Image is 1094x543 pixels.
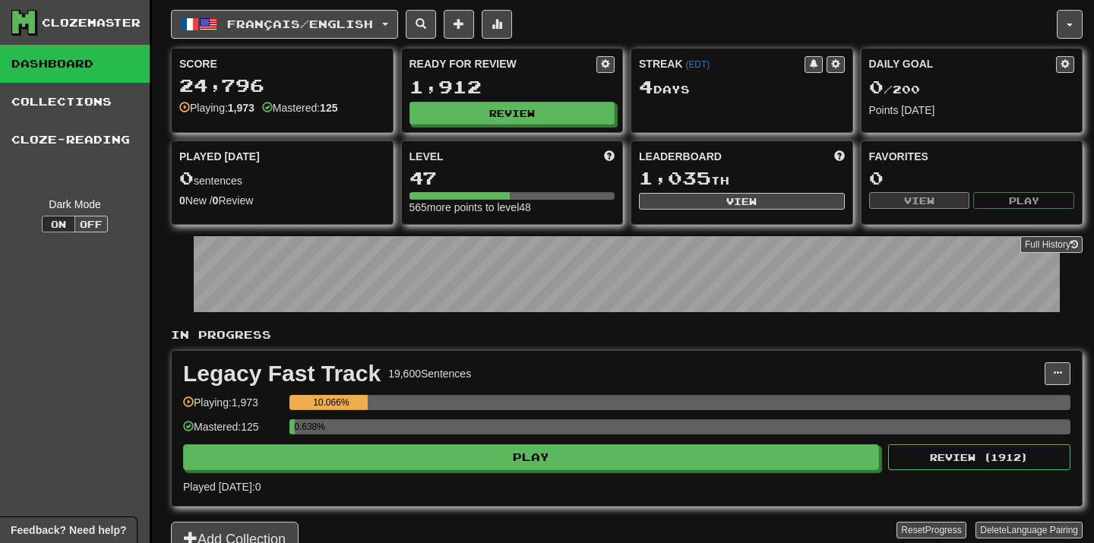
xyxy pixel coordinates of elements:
button: Review [409,102,615,125]
span: Français / English [227,17,373,30]
div: Score [179,56,385,71]
div: 565 more points to level 48 [409,200,615,215]
button: Review (1912) [888,444,1070,470]
div: Streak [639,56,805,71]
div: Favorites [869,149,1075,164]
div: Day s [639,77,845,97]
button: Play [973,192,1074,209]
div: 10.066% [294,395,368,410]
button: Off [74,216,108,232]
span: Open feedback widget [11,522,126,538]
button: On [42,216,75,232]
strong: 1,973 [228,102,255,114]
span: This week in points, UTC [834,149,845,164]
span: Played [DATE]: 0 [183,481,261,493]
strong: 125 [320,102,337,114]
a: Full History [1020,236,1083,253]
div: Playing: [179,100,255,115]
div: Ready for Review [409,56,597,71]
button: View [639,193,845,210]
strong: 0 [179,194,185,207]
div: th [639,169,845,188]
div: Mastered: [262,100,338,115]
div: 19,600 Sentences [388,366,471,381]
div: 1,912 [409,77,615,96]
button: Français/English [171,10,398,39]
button: ResetProgress [896,522,966,538]
span: Played [DATE] [179,149,260,164]
span: 0 [179,167,194,188]
button: DeleteLanguage Pairing [975,522,1083,538]
div: 47 [409,169,615,188]
strong: 0 [213,194,219,207]
button: View [869,192,970,209]
span: 1,035 [639,167,711,188]
div: Dark Mode [11,197,138,212]
div: Clozemaster [42,15,141,30]
button: Search sentences [406,10,436,39]
span: Language Pairing [1007,525,1078,535]
span: Progress [925,525,962,535]
div: Daily Goal [869,56,1057,73]
span: Level [409,149,444,164]
span: 4 [639,76,653,97]
div: 24,796 [179,76,385,95]
button: More stats [482,10,512,39]
span: / 200 [869,83,920,96]
button: Play [183,444,879,470]
a: (EDT) [685,59,710,70]
div: Mastered: 125 [183,419,282,444]
button: Add sentence to collection [444,10,474,39]
div: New / Review [179,193,385,208]
div: 0 [869,169,1075,188]
div: Points [DATE] [869,103,1075,118]
span: Score more points to level up [604,149,615,164]
div: Playing: 1,973 [183,395,282,420]
span: Leaderboard [639,149,722,164]
p: In Progress [171,327,1083,343]
div: Legacy Fast Track [183,362,381,385]
span: 0 [869,76,884,97]
div: sentences [179,169,385,188]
